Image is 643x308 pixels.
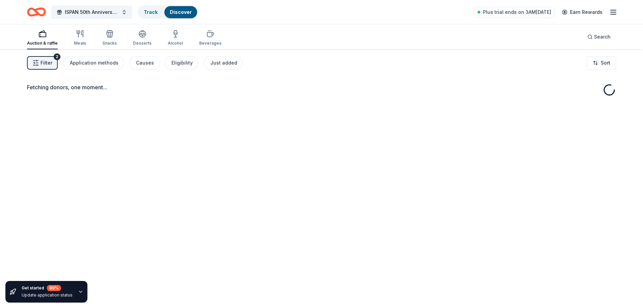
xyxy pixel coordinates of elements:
button: Snacks [102,27,117,49]
button: Just added [204,56,243,70]
a: Earn Rewards [558,6,607,18]
div: Meals [74,41,86,46]
div: Snacks [102,41,117,46]
div: Causes [136,59,154,67]
div: Desserts [133,41,152,46]
button: TrackDiscover [138,5,198,19]
button: Filter2 [27,56,58,70]
div: Auction & raffle [27,41,58,46]
button: Application methods [63,56,124,70]
div: Fetching donors, one moment... [27,83,616,91]
a: Plus trial ends on 3AM[DATE] [474,7,555,18]
div: Alcohol [168,41,183,46]
button: Meals [74,27,86,49]
span: Plus trial ends on 3AM[DATE] [483,8,551,16]
button: Beverages [199,27,221,49]
button: Eligibility [165,56,198,70]
span: ISPAN 50th Anniversary Meeting [65,8,119,16]
button: ISPAN 50th Anniversary Meeting [51,5,132,19]
span: Search [594,33,611,41]
div: Just added [210,59,237,67]
button: Causes [129,56,159,70]
a: Discover [170,9,192,15]
a: Track [144,9,158,15]
div: Eligibility [171,59,193,67]
a: Home [27,4,46,20]
div: 80 % [47,285,61,291]
span: Sort [601,59,610,67]
button: Alcohol [168,27,183,49]
div: Application methods [70,59,118,67]
div: Get started [22,285,73,291]
div: 2 [54,53,60,60]
button: Sort [587,56,616,70]
div: Beverages [199,41,221,46]
button: Search [582,30,616,44]
button: Desserts [133,27,152,49]
button: Auction & raffle [27,27,58,49]
div: Update application status [22,292,73,298]
span: Filter [41,59,52,67]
